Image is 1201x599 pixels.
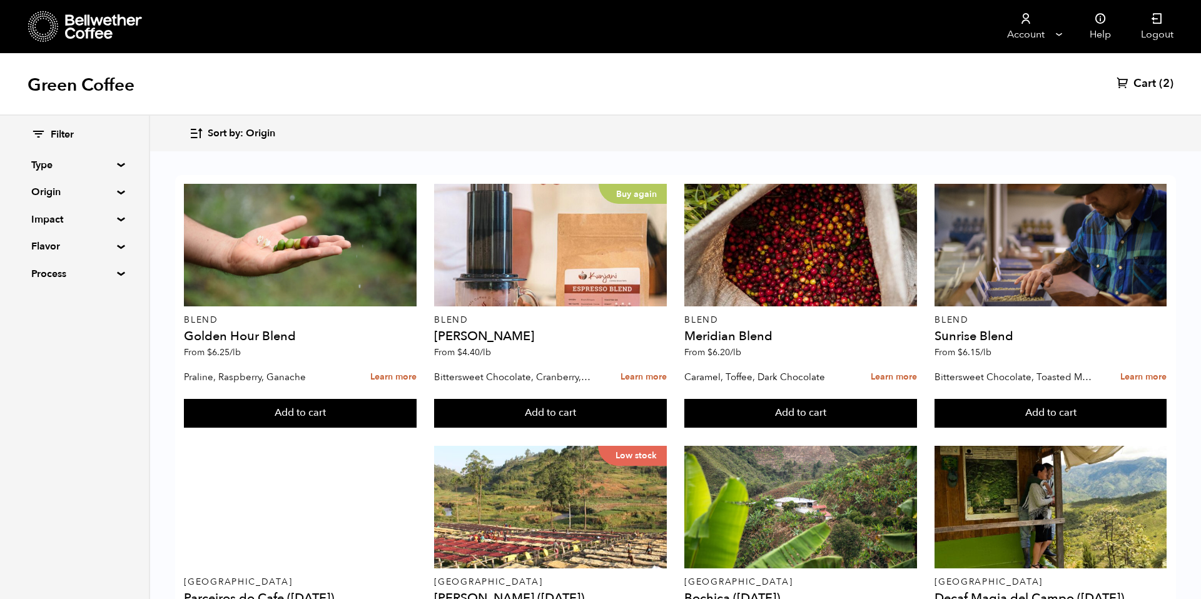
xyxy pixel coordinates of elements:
[935,316,1167,325] p: Blend
[598,446,667,466] p: Low stock
[20,20,30,30] img: logo_orange.svg
[457,346,462,358] span: $
[599,184,667,204] p: Buy again
[871,364,917,391] a: Learn more
[31,212,118,227] summary: Impact
[1117,76,1173,91] a: Cart (2)
[958,346,991,358] bdi: 6.15
[230,346,241,358] span: /lb
[138,74,211,82] div: Keywords by Traffic
[434,446,666,568] a: Low stock
[33,33,138,43] div: Domain: [DOMAIN_NAME]
[434,330,666,343] h4: [PERSON_NAME]
[207,346,241,358] bdi: 6.25
[980,346,991,358] span: /lb
[621,364,667,391] a: Learn more
[684,346,741,358] span: From
[184,368,342,386] p: Praline, Raspberry, Ganache
[684,330,916,343] h4: Meridian Blend
[707,346,712,358] span: $
[684,578,916,586] p: [GEOGRAPHIC_DATA]
[189,119,275,148] button: Sort by: Origin
[434,399,666,428] button: Add to cart
[34,73,44,83] img: tab_domain_overview_orange.svg
[730,346,741,358] span: /lb
[184,399,416,428] button: Add to cart
[31,266,118,281] summary: Process
[124,73,134,83] img: tab_keywords_by_traffic_grey.svg
[208,127,275,141] span: Sort by: Origin
[31,184,118,199] summary: Origin
[935,368,1092,386] p: Bittersweet Chocolate, Toasted Marshmallow, Candied Orange, Praline
[457,346,491,358] bdi: 4.40
[935,346,991,358] span: From
[35,20,61,30] div: v 4.0.25
[48,74,112,82] div: Domain Overview
[184,346,241,358] span: From
[434,368,592,386] p: Bittersweet Chocolate, Cranberry, Toasted Walnut
[935,578,1167,586] p: [GEOGRAPHIC_DATA]
[684,399,916,428] button: Add to cart
[684,368,842,386] p: Caramel, Toffee, Dark Chocolate
[434,184,666,306] a: Buy again
[1159,76,1173,91] span: (2)
[434,316,666,325] p: Blend
[707,346,741,358] bdi: 6.20
[370,364,417,391] a: Learn more
[184,330,416,343] h4: Golden Hour Blend
[1120,364,1167,391] a: Learn more
[434,346,491,358] span: From
[434,578,666,586] p: [GEOGRAPHIC_DATA]
[684,316,916,325] p: Blend
[1133,76,1156,91] span: Cart
[935,330,1167,343] h4: Sunrise Blend
[480,346,491,358] span: /lb
[20,33,30,43] img: website_grey.svg
[31,158,118,173] summary: Type
[207,346,212,358] span: $
[31,239,118,254] summary: Flavor
[184,316,416,325] p: Blend
[958,346,963,358] span: $
[935,399,1167,428] button: Add to cart
[184,578,416,586] p: [GEOGRAPHIC_DATA]
[28,74,134,96] h1: Green Coffee
[51,128,74,142] span: Filter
